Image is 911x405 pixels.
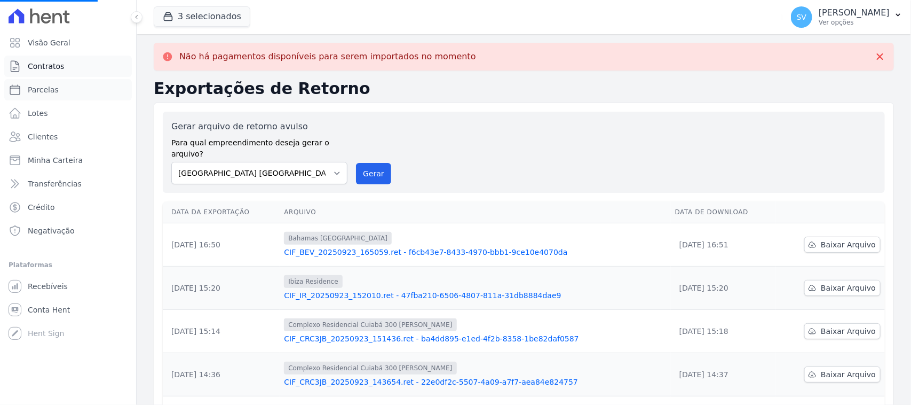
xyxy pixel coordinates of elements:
[163,310,280,353] td: [DATE] 15:14
[4,79,132,100] a: Parcelas
[9,259,128,271] div: Plataformas
[28,281,68,292] span: Recebíveis
[4,173,132,194] a: Transferências
[154,79,894,98] h2: Exportações de Retorno
[821,239,876,250] span: Baixar Arquivo
[284,362,456,375] span: Complexo Residencial Cuiabá 300 [PERSON_NAME]
[4,126,132,147] a: Clientes
[28,131,58,142] span: Clientes
[179,51,476,62] p: Não há pagamentos disponíveis para serem importados no momento
[804,367,881,383] a: Baixar Arquivo
[163,267,280,310] td: [DATE] 15:20
[28,202,55,213] span: Crédito
[671,353,776,396] td: [DATE] 14:37
[163,223,280,267] td: [DATE] 16:50
[819,18,890,27] p: Ver opções
[284,377,666,387] a: CIF_CRC3JB_20250923_143654.ret - 22e0df2c-5507-4a09-a7f7-aea84e824757
[28,305,70,315] span: Conta Hent
[4,56,132,77] a: Contratos
[163,353,280,396] td: [DATE] 14:36
[4,220,132,242] a: Negativação
[671,267,776,310] td: [DATE] 15:20
[28,225,75,236] span: Negativação
[280,201,670,223] th: Arquivo
[284,333,666,344] a: CIF_CRC3JB_20250923_151436.ret - ba4dd895-e1ed-4f2b-8358-1be82daf0587
[4,103,132,124] a: Lotes
[804,280,881,296] a: Baixar Arquivo
[4,276,132,297] a: Recebíveis
[4,299,132,321] a: Conta Hent
[797,13,806,21] span: SV
[171,120,347,133] label: Gerar arquivo de retorno avulso
[28,37,70,48] span: Visão Geral
[819,7,890,18] p: [PERSON_NAME]
[163,201,280,223] th: Data da Exportação
[4,197,132,218] a: Crédito
[821,326,876,337] span: Baixar Arquivo
[284,232,392,245] span: Bahamas [GEOGRAPHIC_DATA]
[154,6,250,27] button: 3 selecionados
[284,290,666,301] a: CIF_IR_20250923_152010.ret - 47fba210-6506-4807-811a-31db8884dae9
[28,155,83,166] span: Minha Carteira
[284,247,666,258] a: CIF_BEV_20250923_165059.ret - f6cb43e7-8433-4970-bbb1-9ce10e4070da
[4,32,132,53] a: Visão Geral
[782,2,911,32] button: SV [PERSON_NAME] Ver opções
[284,318,456,331] span: Complexo Residencial Cuiabá 300 [PERSON_NAME]
[671,201,776,223] th: Data de Download
[28,108,48,119] span: Lotes
[28,61,64,72] span: Contratos
[671,310,776,353] td: [DATE] 15:18
[821,369,876,380] span: Baixar Arquivo
[804,323,881,339] a: Baixar Arquivo
[821,283,876,293] span: Baixar Arquivo
[671,223,776,267] td: [DATE] 16:51
[171,133,347,160] label: Para qual empreendimento deseja gerar o arquivo?
[356,163,391,184] button: Gerar
[4,150,132,171] a: Minha Carteira
[284,275,342,288] span: Ibiza Residence
[28,84,59,95] span: Parcelas
[28,178,82,189] span: Transferências
[804,237,881,253] a: Baixar Arquivo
